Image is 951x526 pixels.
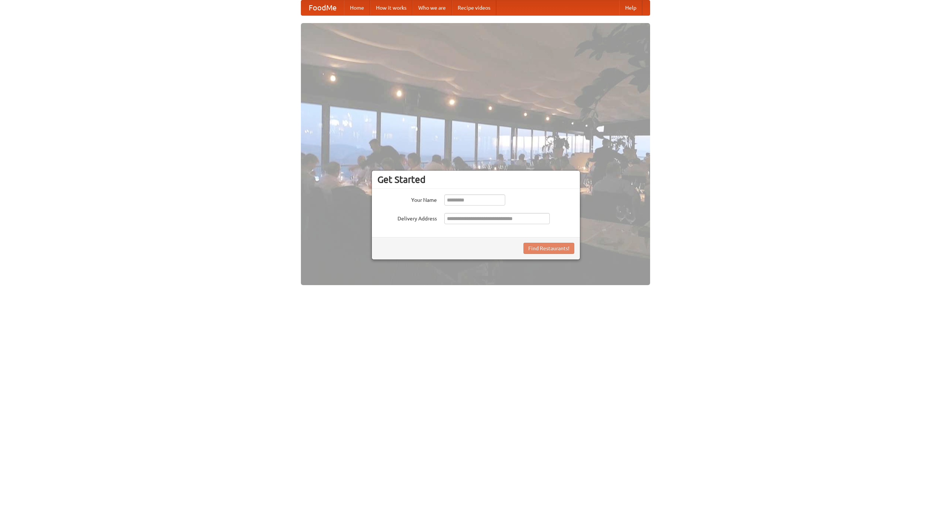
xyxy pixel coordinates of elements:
a: FoodMe [301,0,344,15]
a: Who we are [412,0,452,15]
label: Your Name [377,194,437,204]
h3: Get Started [377,174,574,185]
label: Delivery Address [377,213,437,222]
a: Help [619,0,642,15]
a: Home [344,0,370,15]
button: Find Restaurants! [523,243,574,254]
a: Recipe videos [452,0,496,15]
a: How it works [370,0,412,15]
